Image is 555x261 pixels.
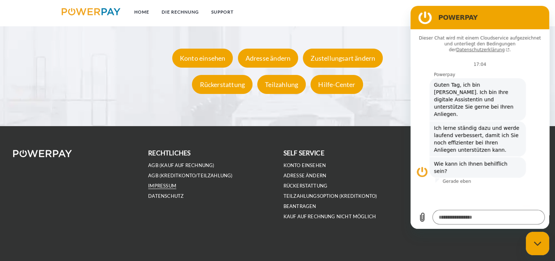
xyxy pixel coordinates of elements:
div: Teilzahlung [257,75,306,94]
b: rechtliches [148,149,190,157]
a: Rückerstattung [284,183,328,189]
div: Zustellungsart ändern [303,49,383,68]
a: agb [456,5,478,19]
b: self service [284,149,324,157]
a: Adresse ändern [236,54,300,62]
a: Zustellungsart ändern [301,54,385,62]
img: logo-powerpay-white.svg [13,150,72,157]
a: Konto einsehen [284,162,326,169]
a: Rückerstattung [190,80,254,88]
iframe: Schaltfläche zum Öffnen des Messaging-Fensters; Konversation läuft [526,232,549,255]
a: Teilzahlungsoption (KREDITKONTO) beantragen [284,193,377,209]
img: logo-powerpay.svg [62,8,120,15]
a: Hilfe-Center [309,80,365,88]
a: Adresse ändern [284,173,327,179]
a: Teilzahlung [255,80,308,88]
a: AGB (Kreditkonto/Teilzahlung) [148,173,232,179]
a: DIE RECHNUNG [155,5,205,19]
iframe: Messaging-Fenster [411,6,549,229]
div: Rückerstattung [192,75,253,94]
a: Konto einsehen [170,54,235,62]
div: Adresse ändern [238,49,298,68]
a: SUPPORT [205,5,240,19]
div: Konto einsehen [172,49,233,68]
a: Home [128,5,155,19]
div: Hilfe-Center [311,75,363,94]
a: Kauf auf Rechnung nicht möglich [284,213,376,220]
a: DATENSCHUTZ [148,193,184,199]
a: AGB (Kauf auf Rechnung) [148,162,214,169]
a: IMPRESSUM [148,183,176,189]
